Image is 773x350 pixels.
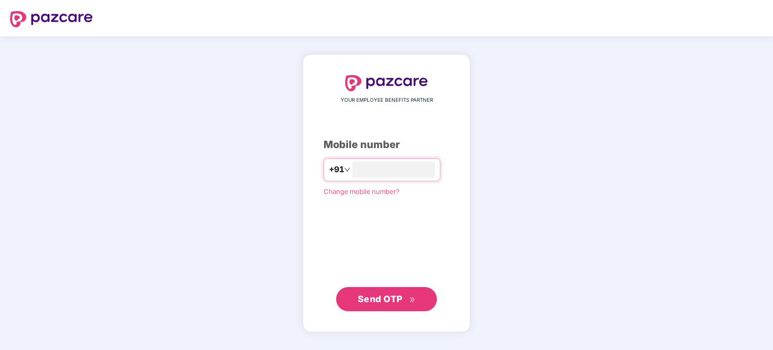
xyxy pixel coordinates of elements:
[329,163,344,176] span: +91
[10,11,93,27] img: logo
[409,297,416,303] span: double-right
[324,187,400,195] a: Change mobile number?
[345,75,428,91] img: logo
[341,96,433,104] span: YOUR EMPLOYEE BENEFITS PARTNER
[344,167,350,173] span: down
[324,137,449,153] div: Mobile number
[336,287,437,311] button: Send OTPdouble-right
[358,294,403,304] span: Send OTP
